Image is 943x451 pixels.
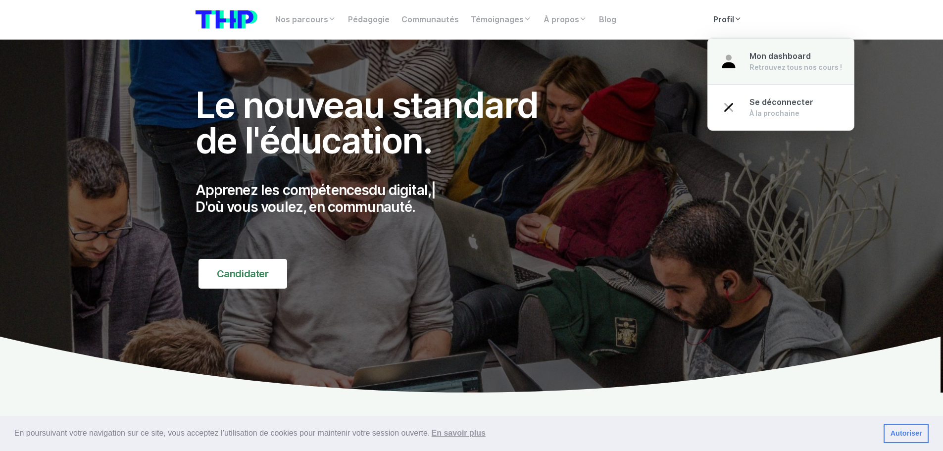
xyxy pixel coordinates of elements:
[14,426,876,441] span: En poursuivant votre navigation sur ce site, vous acceptez l’utilisation de cookies pour mainteni...
[749,98,813,107] span: Se déconnecter
[884,424,929,444] a: dismiss cookie message
[369,182,431,199] span: du digital,
[538,10,593,30] a: À propos
[749,62,842,72] div: Retrouvez tous nos cours !
[708,38,854,85] a: Mon dashboard Retrouvez tous nos cours !
[749,51,811,61] span: Mon dashboard
[396,10,465,30] a: Communautés
[749,108,813,118] div: À la prochaine
[707,10,748,30] a: Profil
[720,52,738,70] img: user-39a31b0fda3f6d0d9998f93cd6357590.svg
[199,259,287,289] a: Candidater
[196,182,560,215] p: Apprenez les compétences D'où vous voulez, en communauté.
[196,87,560,158] h1: Le nouveau standard de l'éducation.
[431,182,436,199] span: |
[342,10,396,30] a: Pédagogie
[269,10,342,30] a: Nos parcours
[430,426,487,441] a: learn more about cookies
[593,10,622,30] a: Blog
[720,99,738,116] img: close-bfa29482b68dc59ac4d1754714631d55.svg
[196,10,257,29] img: logo
[708,84,854,130] a: Se déconnecter À la prochaine
[465,10,538,30] a: Témoignages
